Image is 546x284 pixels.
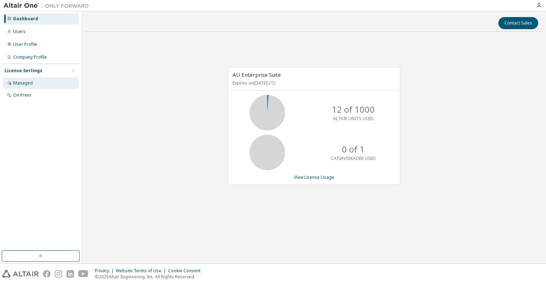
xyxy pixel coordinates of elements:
[95,268,116,274] div: Privacy
[331,155,376,161] p: CATIAV5READER USED
[232,80,394,86] p: Expires on [DATE] UTC
[2,270,39,278] img: altair_logo.svg
[13,80,33,86] div: Managed
[332,103,375,116] p: 12 of 1000
[498,17,538,29] button: Contact Sales
[342,143,365,155] p: 0 of 1
[168,268,205,274] div: Cookie Consent
[13,42,37,47] div: User Profile
[43,270,50,278] img: facebook.svg
[13,54,47,60] div: Company Profile
[333,116,374,122] p: ALTAIR UNITS USED
[294,174,334,180] a: View License Usage
[78,270,89,278] img: youtube.svg
[232,71,281,78] span: AU Enterprise Suite
[13,29,26,34] div: Users
[116,268,168,274] div: Website Terms of Use
[95,274,205,280] p: © 2025 Altair Engineering, Inc. All Rights Reserved.
[13,16,38,22] div: Dashboard
[13,92,31,98] div: On Prem
[55,270,62,278] img: instagram.svg
[5,68,42,74] div: License Settings
[66,270,74,278] img: linkedin.svg
[4,2,92,9] img: Altair One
